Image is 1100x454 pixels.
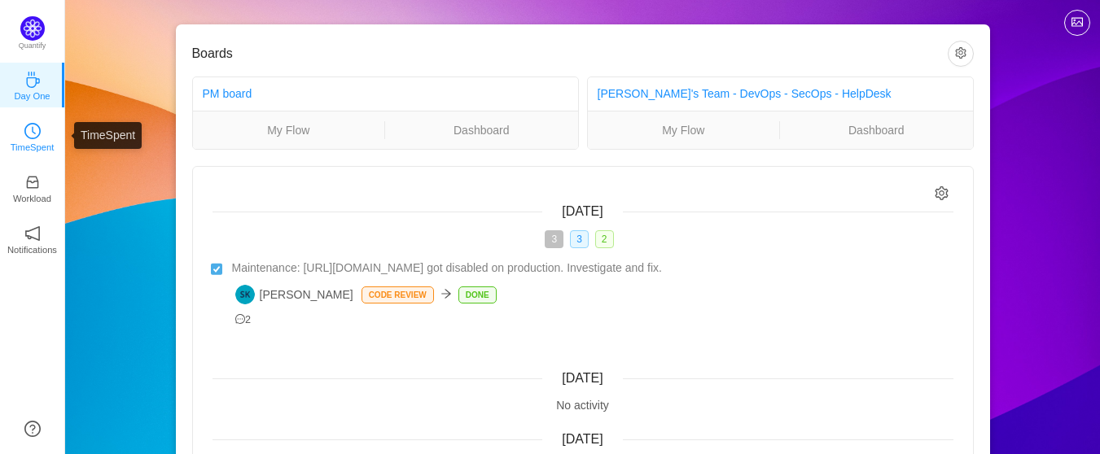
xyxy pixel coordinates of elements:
i: icon: message [235,314,246,325]
i: icon: setting [935,186,949,200]
span: Maintenance: [URL][DOMAIN_NAME] got disabled on production. Investigate and fix. [232,260,662,277]
p: Day One [14,89,50,103]
a: Maintenance: [URL][DOMAIN_NAME] got disabled on production. Investigate and fix. [232,260,953,277]
span: 2 [235,314,252,325]
span: [DATE] [562,204,603,218]
img: Quantify [20,16,45,41]
p: Code Review [362,287,433,303]
span: 3 [545,230,563,248]
a: icon: inboxWorkload [24,179,41,195]
h3: Boards [192,46,948,62]
p: Workload [13,191,51,206]
img: SK [235,285,255,304]
span: [PERSON_NAME] [235,285,353,304]
i: icon: coffee [24,72,41,88]
p: TimeSpent [11,140,55,155]
p: Notifications [7,242,57,257]
i: icon: clock-circle [24,123,41,139]
div: No activity [213,397,953,414]
button: icon: picture [1064,10,1090,36]
i: icon: inbox [24,174,41,190]
a: Dashboard [385,121,578,139]
a: icon: coffeeDay One [24,76,41,93]
p: Done [459,287,496,303]
i: icon: arrow-right [440,288,452,299]
i: icon: notification [24,225,41,242]
span: 2 [595,230,614,248]
p: Quantify [19,41,46,52]
span: [DATE] [562,432,603,446]
a: [PERSON_NAME]'s Team - DevOps - SecOps - HelpDesk [598,87,892,100]
a: icon: clock-circleTimeSpent [24,128,41,144]
a: icon: notificationNotifications [24,230,41,247]
a: Dashboard [780,121,973,139]
a: icon: question-circle [24,421,41,437]
span: [DATE] [562,371,603,385]
span: 3 [570,230,589,248]
button: icon: setting [948,41,974,67]
a: My Flow [588,121,780,139]
a: My Flow [193,121,385,139]
a: PM board [203,87,252,100]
